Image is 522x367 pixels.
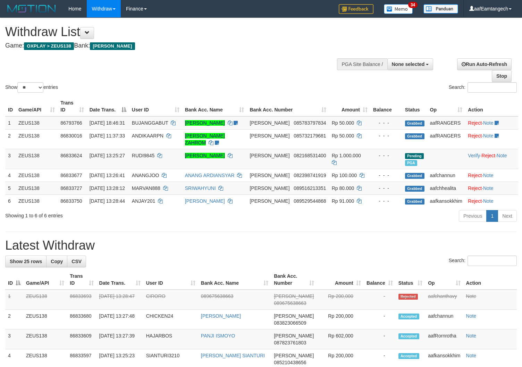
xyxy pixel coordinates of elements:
[465,116,518,130] td: ·
[398,333,419,339] span: Accepted
[5,182,16,194] td: 5
[5,97,16,116] th: ID
[405,199,424,205] span: Grabbed
[201,293,233,299] a: 089675638663
[465,129,518,149] td: ·
[132,120,168,126] span: BUJANGGABUT
[46,256,67,267] a: Copy
[16,129,58,149] td: ZEUS138
[425,290,463,310] td: aafchanthavy
[364,310,396,330] td: -
[405,160,417,166] span: Marked by aafRornrotha
[96,270,143,290] th: Date Trans.: activate to sort column ascending
[339,4,373,14] img: Feedback.jpg
[16,116,58,130] td: ZEUS138
[384,4,413,14] img: Button%20Memo.svg
[185,133,225,145] a: [PERSON_NAME] ZAHROM
[466,313,477,319] a: Note
[317,330,364,349] td: Rp 602,000
[274,360,306,365] span: Copy 085210438656 to clipboard
[274,313,314,319] span: [PERSON_NAME]
[90,120,125,126] span: [DATE] 18:46:31
[132,153,154,158] span: RUDI9845
[23,290,67,310] td: ZEUS138
[468,133,482,139] a: Reject
[5,256,47,267] a: Show 25 rows
[274,340,306,345] span: Copy 087823761803 to clipboard
[468,153,480,158] a: Verify
[373,132,399,139] div: - - -
[398,294,418,300] span: Rejected
[129,97,182,116] th: User ID: activate to sort column ascending
[465,149,518,169] td: · ·
[483,198,494,204] a: Note
[332,153,361,158] span: Rp 1.000.000
[96,310,143,330] td: [DATE] 13:27:48
[143,290,198,310] td: CIRORO
[468,173,482,178] a: Reject
[67,290,96,310] td: 86833693
[425,330,463,349] td: aafRornrotha
[16,97,58,116] th: Game/API: activate to sort column ascending
[483,185,494,191] a: Note
[16,169,58,182] td: ZEUS138
[463,270,517,290] th: Action
[332,185,354,191] span: Rp 80.000
[90,133,125,139] span: [DATE] 11:37:33
[90,42,135,50] span: [PERSON_NAME]
[60,133,82,139] span: 86830016
[387,58,433,70] button: None selected
[5,42,341,49] h4: Game: Bank:
[427,169,465,182] td: aafchannun
[481,153,495,158] a: Reject
[185,185,216,191] a: SRIWAHYUNI
[398,353,419,359] span: Accepted
[370,97,402,116] th: Balance
[402,97,427,116] th: Status
[497,153,507,158] a: Note
[466,353,477,358] a: Note
[67,270,96,290] th: Trans ID: activate to sort column ascending
[23,270,67,290] th: Game/API: activate to sort column ascending
[132,133,163,139] span: ANDIKAARPN
[5,209,212,219] div: Showing 1 to 6 of 6 entries
[373,152,399,159] div: - - -
[449,82,517,93] label: Search:
[17,82,43,93] select: Showentries
[132,185,160,191] span: MARVAN888
[405,153,424,159] span: Pending
[294,120,326,126] span: Copy 085783797834 to clipboard
[364,330,396,349] td: -
[16,194,58,207] td: ZEUS138
[332,173,357,178] span: Rp 100.000
[60,185,82,191] span: 86833727
[392,61,425,67] span: None selected
[5,3,58,14] img: MOTION_logo.png
[274,293,314,299] span: [PERSON_NAME]
[271,270,317,290] th: Bank Acc. Number: activate to sort column ascending
[90,198,125,204] span: [DATE] 13:28:44
[398,314,419,319] span: Accepted
[317,290,364,310] td: Rp 200,000
[5,290,23,310] td: 1
[427,97,465,116] th: Op: activate to sort column ascending
[250,173,289,178] span: [PERSON_NAME]
[364,270,396,290] th: Balance: activate to sort column ascending
[5,82,58,93] label: Show entries
[60,173,82,178] span: 86833677
[250,198,289,204] span: [PERSON_NAME]
[143,270,198,290] th: User ID: activate to sort column ascending
[5,194,16,207] td: 6
[247,97,329,116] th: Bank Acc. Number: activate to sort column ascending
[468,185,482,191] a: Reject
[185,198,225,204] a: [PERSON_NAME]
[294,185,326,191] span: Copy 089516213351 to clipboard
[408,2,418,8] span: 34
[250,185,289,191] span: [PERSON_NAME]
[486,210,498,222] a: 1
[24,42,74,50] span: OXPLAY > ZEUS138
[5,330,23,349] td: 3
[294,198,326,204] span: Copy 089529544868 to clipboard
[132,173,159,178] span: ANANGJOO
[67,330,96,349] td: 86833609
